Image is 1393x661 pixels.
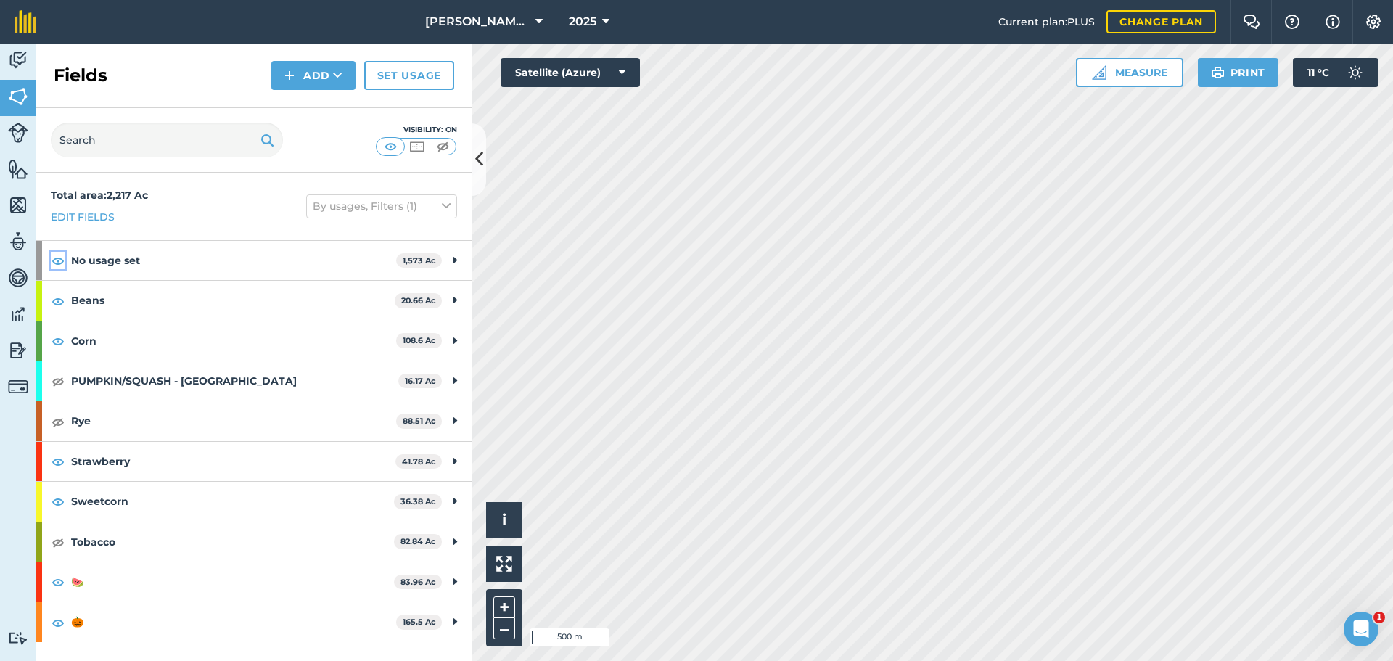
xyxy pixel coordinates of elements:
[8,158,28,180] img: svg+xml;base64,PHN2ZyB4bWxucz0iaHR0cDovL3d3dy53My5vcmcvMjAwMC9zdmciIHdpZHRoPSI1NiIgaGVpZ2h0PSI2MC...
[1243,15,1260,29] img: Two speech bubbles overlapping with the left bubble in the forefront
[71,361,398,401] strong: PUMPKIN/SQUASH - [GEOGRAPHIC_DATA]
[71,321,396,361] strong: Corn
[51,123,283,157] input: Search
[8,303,28,325] img: svg+xml;base64,PD94bWwgdmVyc2lvbj0iMS4wIiBlbmNvZGluZz0idXRmLTgiPz4KPCEtLSBHZW5lcmF0b3I6IEFkb2JlIE...
[400,536,436,546] strong: 82.84 Ac
[402,456,436,467] strong: 41.78 Ac
[403,255,436,266] strong: 1,573 Ac
[998,14,1095,30] span: Current plan : PLUS
[403,416,436,426] strong: 88.51 Ac
[15,10,36,33] img: fieldmargin Logo
[501,58,640,87] button: Satellite (Azure)
[8,267,28,289] img: svg+xml;base64,PD94bWwgdmVyc2lvbj0iMS4wIiBlbmNvZGluZz0idXRmLTgiPz4KPCEtLSBHZW5lcmF0b3I6IEFkb2JlIE...
[51,209,115,225] a: Edit fields
[569,13,596,30] span: 2025
[1283,15,1301,29] img: A question mark icon
[8,86,28,107] img: svg+xml;base64,PHN2ZyB4bWxucz0iaHR0cDovL3d3dy53My5vcmcvMjAwMC9zdmciIHdpZHRoPSI1NiIgaGVpZ2h0PSI2MC...
[71,602,396,641] strong: 🎃
[52,493,65,510] img: svg+xml;base64,PHN2ZyB4bWxucz0iaHR0cDovL3d3dy53My5vcmcvMjAwMC9zdmciIHdpZHRoPSIxOCIgaGVpZ2h0PSIyNC...
[52,372,65,390] img: svg+xml;base64,PHN2ZyB4bWxucz0iaHR0cDovL3d3dy53My5vcmcvMjAwMC9zdmciIHdpZHRoPSIxOCIgaGVpZ2h0PSIyNC...
[36,361,472,401] div: PUMPKIN/SQUASH - [GEOGRAPHIC_DATA]16.17 Ac
[1326,13,1340,30] img: svg+xml;base64,PHN2ZyB4bWxucz0iaHR0cDovL3d3dy53My5vcmcvMjAwMC9zdmciIHdpZHRoPSIxNyIgaGVpZ2h0PSIxNy...
[54,64,107,87] h2: Fields
[8,194,28,216] img: svg+xml;base64,PHN2ZyB4bWxucz0iaHR0cDovL3d3dy53My5vcmcvMjAwMC9zdmciIHdpZHRoPSI1NiIgaGVpZ2h0PSI2MC...
[36,241,472,280] div: No usage set1,573 Ac
[1293,58,1378,87] button: 11 °C
[52,292,65,310] img: svg+xml;base64,PHN2ZyB4bWxucz0iaHR0cDovL3d3dy53My5vcmcvMjAwMC9zdmciIHdpZHRoPSIxOCIgaGVpZ2h0PSIyNC...
[71,522,394,562] strong: Tobacco
[434,139,452,154] img: svg+xml;base64,PHN2ZyB4bWxucz0iaHR0cDovL3d3dy53My5vcmcvMjAwMC9zdmciIHdpZHRoPSI1MCIgaGVpZ2h0PSI0MC...
[36,562,472,602] div: 🍉83.96 Ac
[71,241,396,280] strong: No usage set
[52,413,65,430] img: svg+xml;base64,PHN2ZyB4bWxucz0iaHR0cDovL3d3dy53My5vcmcvMjAwMC9zdmciIHdpZHRoPSIxOCIgaGVpZ2h0PSIyNC...
[8,340,28,361] img: svg+xml;base64,PD94bWwgdmVyc2lvbj0iMS4wIiBlbmNvZGluZz0idXRmLTgiPz4KPCEtLSBHZW5lcmF0b3I6IEFkb2JlIE...
[71,442,395,481] strong: Strawberry
[496,556,512,572] img: Four arrows, one pointing top left, one top right, one bottom right and the last bottom left
[1198,58,1279,87] button: Print
[400,496,436,506] strong: 36.38 Ac
[493,596,515,618] button: +
[271,61,356,90] button: Add
[71,562,394,602] strong: 🍉
[1307,58,1329,87] span: 11 ° C
[8,631,28,645] img: svg+xml;base64,PD94bWwgdmVyc2lvbj0iMS4wIiBlbmNvZGluZz0idXRmLTgiPz4KPCEtLSBHZW5lcmF0b3I6IEFkb2JlIE...
[8,231,28,253] img: svg+xml;base64,PD94bWwgdmVyc2lvbj0iMS4wIiBlbmNvZGluZz0idXRmLTgiPz4KPCEtLSBHZW5lcmF0b3I6IEFkb2JlIE...
[36,522,472,562] div: Tobacco82.84 Ac
[52,332,65,350] img: svg+xml;base64,PHN2ZyB4bWxucz0iaHR0cDovL3d3dy53My5vcmcvMjAwMC9zdmciIHdpZHRoPSIxOCIgaGVpZ2h0PSIyNC...
[51,189,148,202] strong: Total area : 2,217 Ac
[1106,10,1216,33] a: Change plan
[8,377,28,397] img: svg+xml;base64,PD94bWwgdmVyc2lvbj0iMS4wIiBlbmNvZGluZz0idXRmLTgiPz4KPCEtLSBHZW5lcmF0b3I6IEFkb2JlIE...
[71,401,396,440] strong: Rye
[52,533,65,551] img: svg+xml;base64,PHN2ZyB4bWxucz0iaHR0cDovL3d3dy53My5vcmcvMjAwMC9zdmciIHdpZHRoPSIxOCIgaGVpZ2h0PSIyNC...
[284,67,295,84] img: svg+xml;base64,PHN2ZyB4bWxucz0iaHR0cDovL3d3dy53My5vcmcvMjAwMC9zdmciIHdpZHRoPSIxNCIgaGVpZ2h0PSIyNC...
[408,139,426,154] img: svg+xml;base64,PHN2ZyB4bWxucz0iaHR0cDovL3d3dy53My5vcmcvMjAwMC9zdmciIHdpZHRoPSI1MCIgaGVpZ2h0PSI0MC...
[36,442,472,481] div: Strawberry41.78 Ac
[486,502,522,538] button: i
[1373,612,1385,623] span: 1
[502,511,506,529] span: i
[306,194,457,218] button: By usages, Filters (1)
[364,61,454,90] a: Set usage
[1365,15,1382,29] img: A cog icon
[71,281,395,320] strong: Beans
[36,482,472,521] div: Sweetcorn36.38 Ac
[36,401,472,440] div: Rye88.51 Ac
[36,321,472,361] div: Corn108.6 Ac
[36,602,472,641] div: 🎃165.5 Ac
[405,376,436,386] strong: 16.17 Ac
[52,614,65,631] img: svg+xml;base64,PHN2ZyB4bWxucz0iaHR0cDovL3d3dy53My5vcmcvMjAwMC9zdmciIHdpZHRoPSIxOCIgaGVpZ2h0PSIyNC...
[1344,612,1378,646] iframe: Intercom live chat
[382,139,400,154] img: svg+xml;base64,PHN2ZyB4bWxucz0iaHR0cDovL3d3dy53My5vcmcvMjAwMC9zdmciIHdpZHRoPSI1MCIgaGVpZ2h0PSI0MC...
[52,453,65,470] img: svg+xml;base64,PHN2ZyB4bWxucz0iaHR0cDovL3d3dy53My5vcmcvMjAwMC9zdmciIHdpZHRoPSIxOCIgaGVpZ2h0PSIyNC...
[1076,58,1183,87] button: Measure
[400,577,436,587] strong: 83.96 Ac
[8,123,28,143] img: svg+xml;base64,PD94bWwgdmVyc2lvbj0iMS4wIiBlbmNvZGluZz0idXRmLTgiPz4KPCEtLSBHZW5lcmF0b3I6IEFkb2JlIE...
[1211,64,1225,81] img: svg+xml;base64,PHN2ZyB4bWxucz0iaHR0cDovL3d3dy53My5vcmcvMjAwMC9zdmciIHdpZHRoPSIxOSIgaGVpZ2h0PSIyNC...
[52,252,65,269] img: svg+xml;base64,PHN2ZyB4bWxucz0iaHR0cDovL3d3dy53My5vcmcvMjAwMC9zdmciIHdpZHRoPSIxOCIgaGVpZ2h0PSIyNC...
[8,49,28,71] img: svg+xml;base64,PD94bWwgdmVyc2lvbj0iMS4wIiBlbmNvZGluZz0idXRmLTgiPz4KPCEtLSBHZW5lcmF0b3I6IEFkb2JlIE...
[403,617,436,627] strong: 165.5 Ac
[376,124,457,136] div: Visibility: On
[403,335,436,345] strong: 108.6 Ac
[71,482,394,521] strong: Sweetcorn
[52,573,65,591] img: svg+xml;base64,PHN2ZyB4bWxucz0iaHR0cDovL3d3dy53My5vcmcvMjAwMC9zdmciIHdpZHRoPSIxOCIgaGVpZ2h0PSIyNC...
[260,131,274,149] img: svg+xml;base64,PHN2ZyB4bWxucz0iaHR0cDovL3d3dy53My5vcmcvMjAwMC9zdmciIHdpZHRoPSIxOSIgaGVpZ2h0PSIyNC...
[401,295,436,305] strong: 20.66 Ac
[1092,65,1106,80] img: Ruler icon
[493,618,515,639] button: –
[36,281,472,320] div: Beans20.66 Ac
[425,13,530,30] span: [PERSON_NAME] Family Farms
[1341,58,1370,87] img: svg+xml;base64,PD94bWwgdmVyc2lvbj0iMS4wIiBlbmNvZGluZz0idXRmLTgiPz4KPCEtLSBHZW5lcmF0b3I6IEFkb2JlIE...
